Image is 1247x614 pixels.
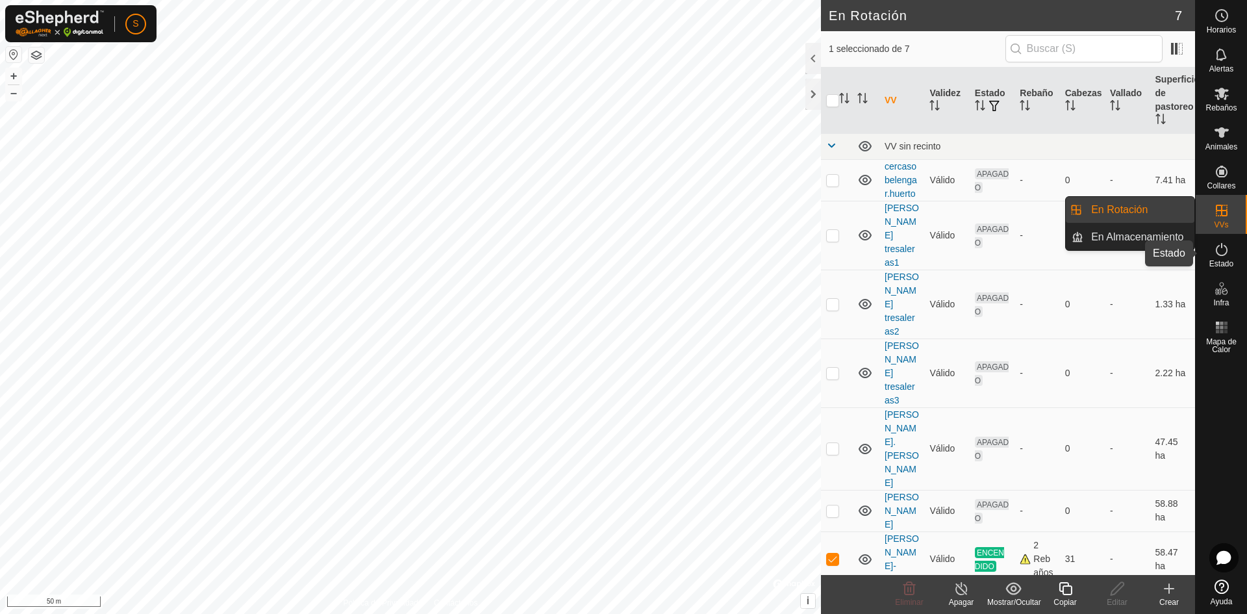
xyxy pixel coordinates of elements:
a: [PERSON_NAME] [885,492,919,530]
li: En Almacenamiento [1066,224,1194,250]
td: - [1105,270,1150,339]
span: VVs [1214,221,1228,229]
p-sorticon: Activar para ordenar [1110,102,1120,112]
th: Estado [970,68,1014,134]
th: Cabezas [1060,68,1105,134]
div: 2 Rebaños [1020,539,1054,580]
p-sorticon: Activar para ordenar [1065,102,1076,112]
a: Contáctenos [434,597,477,609]
td: 7.41 ha [1150,159,1195,201]
td: 0 [1060,270,1105,339]
button: Restablecer Mapa [6,47,21,62]
td: - [1105,339,1150,407]
td: 0 [1060,490,1105,531]
a: [PERSON_NAME].[PERSON_NAME] [885,409,919,488]
span: ENCENDIDO [975,547,1004,572]
a: Ayuda [1196,574,1247,611]
span: APAGADO [975,292,1009,317]
span: Horarios [1207,26,1236,34]
a: [PERSON_NAME] tresaleras2 [885,272,919,337]
th: Validez [924,68,969,134]
img: Logo Gallagher [16,10,104,37]
span: En Rotación [1091,202,1148,218]
span: Estado [1209,260,1233,268]
td: Válido [924,201,969,270]
td: 31 [1060,531,1105,587]
td: Válido [924,159,969,201]
td: 58.88 ha [1150,490,1195,531]
span: Collares [1207,182,1235,190]
th: Vallado [1105,68,1150,134]
td: Válido [924,490,969,531]
span: Ayuda [1211,598,1233,606]
td: - [1105,407,1150,490]
a: En Rotación [1083,197,1194,223]
p-sorticon: Activar para ordenar [857,95,868,105]
div: Editar [1091,596,1143,608]
th: VV [879,68,924,134]
div: Apagar [935,596,987,608]
td: Válido [924,339,969,407]
span: Alertas [1209,65,1233,73]
span: APAGADO [975,437,1009,461]
td: 0 [1060,407,1105,490]
div: - [1020,229,1054,242]
td: 58.47 ha [1150,531,1195,587]
p-sorticon: Activar para ordenar [929,102,940,112]
h2: En Rotación [829,8,1175,23]
span: Mapa de Calor [1199,338,1244,353]
div: Mostrar/Ocultar [987,596,1039,608]
span: Eliminar [895,598,923,607]
a: Política de Privacidad [344,597,418,609]
span: APAGADO [975,224,1009,248]
td: - [1105,490,1150,531]
div: VV sin recinto [885,141,1190,151]
a: [PERSON_NAME] tresaleras1 [885,203,919,268]
p-sorticon: Activar para ordenar [975,102,985,112]
a: [PERSON_NAME]-VP001 [885,533,919,585]
span: APAGADO [975,361,1009,386]
th: Rebaño [1014,68,1059,134]
td: 1.33 ha [1150,270,1195,339]
span: S [132,17,138,31]
button: i [801,594,815,608]
td: 47.45 ha [1150,407,1195,490]
li: En Rotación [1066,197,1194,223]
span: APAGADO [975,499,1009,524]
td: 0 [1060,159,1105,201]
td: - [1105,531,1150,587]
td: Válido [924,531,969,587]
span: Infra [1213,299,1229,307]
td: 0 [1060,339,1105,407]
div: - [1020,173,1054,187]
a: [PERSON_NAME] tresaleras3 [885,340,919,405]
span: Animales [1205,143,1237,151]
div: - [1020,298,1054,311]
p-sorticon: Activar para ordenar [1020,102,1030,112]
div: Crear [1143,596,1195,608]
th: Superficie de pastoreo [1150,68,1195,134]
span: i [807,595,809,606]
td: - [1105,159,1150,201]
button: Capas del Mapa [29,47,44,63]
td: 0 [1060,201,1105,270]
input: Buscar (S) [1005,35,1163,62]
div: - [1020,504,1054,518]
div: - [1020,366,1054,380]
a: En Almacenamiento [1083,224,1194,250]
span: Rebaños [1205,104,1237,112]
p-sorticon: Activar para ordenar [839,95,850,105]
a: cercaso belengar.huerto [885,161,917,199]
span: 1 seleccionado de 7 [829,42,1005,56]
span: En Almacenamiento [1091,229,1183,245]
button: + [6,68,21,84]
button: – [6,85,21,101]
div: Copiar [1039,596,1091,608]
p-sorticon: Activar para ordenar [1155,116,1166,126]
td: 2.22 ha [1150,339,1195,407]
span: APAGADO [975,168,1009,193]
td: Válido [924,270,969,339]
span: 7 [1175,6,1182,25]
td: Válido [924,407,969,490]
div: - [1020,442,1054,455]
